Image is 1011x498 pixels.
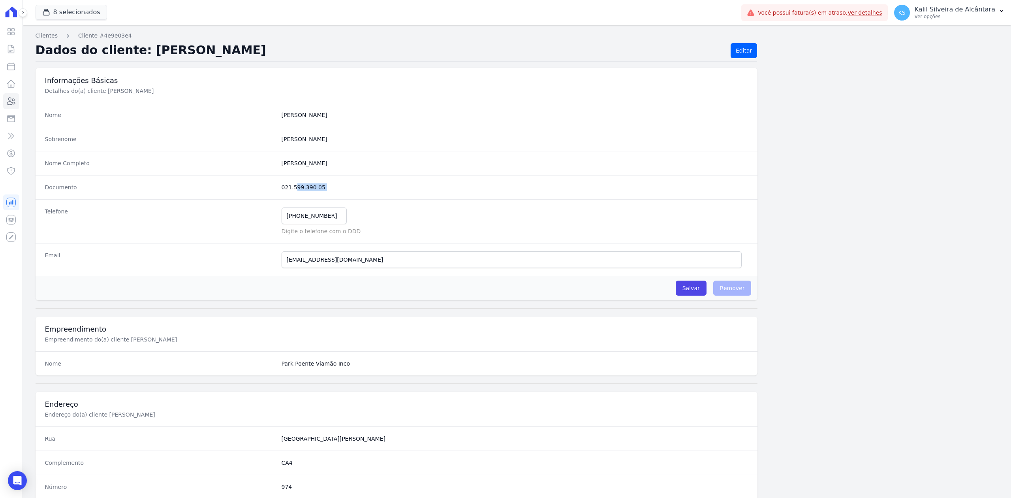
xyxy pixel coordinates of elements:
p: Ver opções [915,13,995,20]
dt: Nome [45,360,275,368]
dt: Sobrenome [45,135,275,143]
p: Detalhes do(a) cliente [PERSON_NAME] [45,87,310,95]
dd: 021.599.390 05 [282,183,748,191]
p: Kalil Silveira de Alcântara [915,6,995,13]
dd: [PERSON_NAME] [282,111,748,119]
dt: Número [45,483,275,491]
p: Digite o telefone com o DDD [282,227,748,235]
dd: 974 [282,483,748,491]
a: Clientes [36,32,58,40]
dd: [PERSON_NAME] [282,159,748,167]
span: Remover [713,281,752,296]
span: Você possui fatura(s) em atraso. [758,9,882,17]
dt: Nome [45,111,275,119]
a: Ver detalhes [848,9,882,16]
h3: Endereço [45,400,748,409]
h3: Empreendimento [45,324,748,334]
dd: Park Poente Viamão Inco [282,360,748,368]
dt: Email [45,251,275,268]
dt: Documento [45,183,275,191]
dd: [PERSON_NAME] [282,135,748,143]
button: KS Kalil Silveira de Alcântara Ver opções [888,2,1011,24]
a: Editar [731,43,757,58]
p: Endereço do(a) cliente [PERSON_NAME] [45,411,310,419]
dt: Rua [45,435,275,443]
h3: Informações Básicas [45,76,748,85]
dd: CA4 [282,459,748,467]
dd: [GEOGRAPHIC_DATA][PERSON_NAME] [282,435,748,443]
h2: Dados do cliente: [PERSON_NAME] [36,43,724,58]
input: Salvar [676,281,707,296]
a: Cliente #4e9e03e4 [78,32,132,40]
button: 8 selecionados [36,5,107,20]
dt: Telefone [45,207,275,235]
nav: Breadcrumb [36,32,998,40]
p: Empreendimento do(a) cliente [PERSON_NAME] [45,336,310,343]
dt: Nome Completo [45,159,275,167]
span: KS [898,10,906,15]
div: Open Intercom Messenger [8,471,27,490]
dt: Complemento [45,459,275,467]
